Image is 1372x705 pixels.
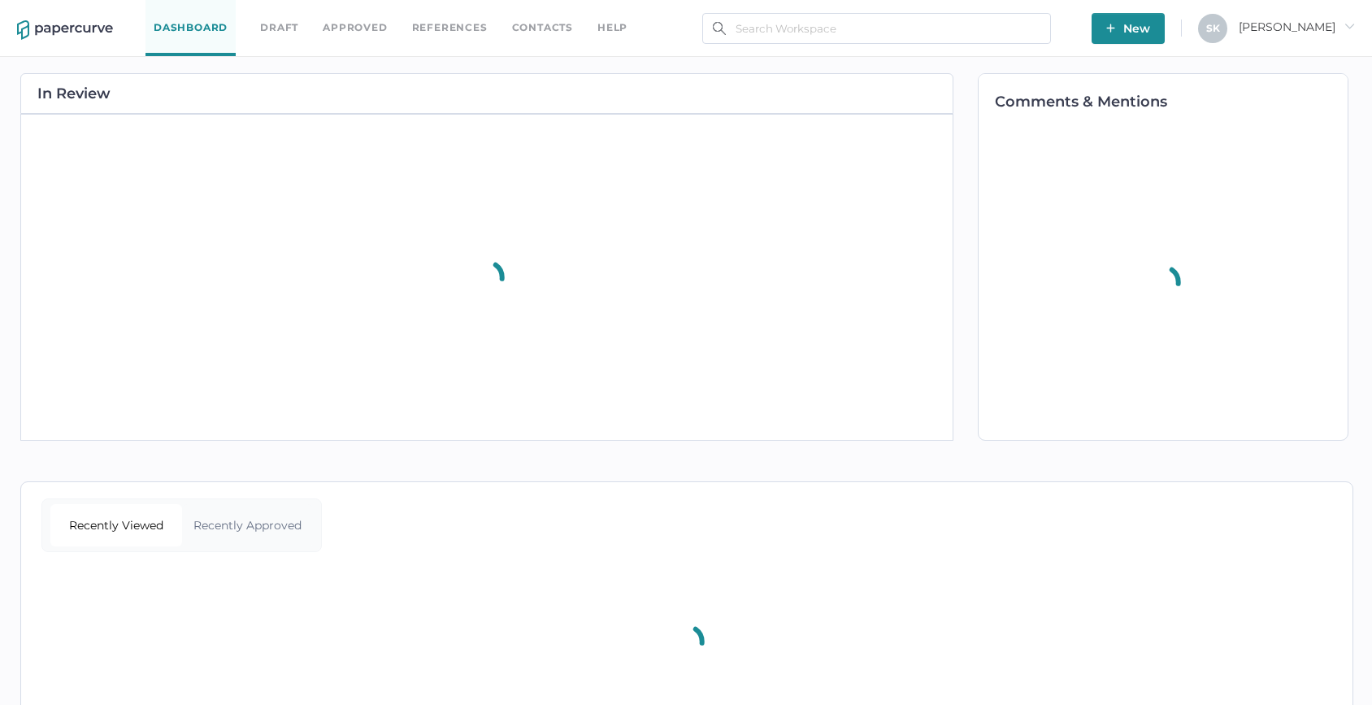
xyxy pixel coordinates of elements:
a: Approved [323,19,387,37]
div: animation [1130,245,1196,320]
span: [PERSON_NAME] [1239,20,1355,34]
span: S K [1206,22,1220,34]
i: arrow_right [1344,20,1355,32]
h2: In Review [37,86,111,101]
button: New [1092,13,1165,44]
div: animation [653,604,720,679]
a: Contacts [512,19,573,37]
a: Draft [260,19,298,37]
div: animation [454,240,520,315]
div: help [597,19,627,37]
span: New [1106,13,1150,44]
a: References [412,19,488,37]
img: search.bf03fe8b.svg [713,22,726,35]
input: Search Workspace [702,13,1051,44]
img: plus-white.e19ec114.svg [1106,24,1115,33]
div: Recently Viewed [50,504,182,546]
h2: Comments & Mentions [995,94,1348,109]
img: papercurve-logo-colour.7244d18c.svg [17,20,113,40]
div: Recently Approved [182,504,314,546]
